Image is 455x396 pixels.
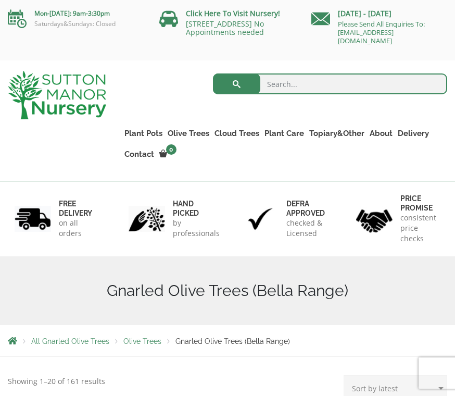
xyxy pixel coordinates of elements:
[212,126,262,141] a: Cloud Trees
[166,144,176,155] span: 0
[165,126,212,141] a: Olive Trees
[8,20,144,28] p: Saturdays&Sundays: Closed
[262,126,307,141] a: Plant Care
[356,203,393,234] img: 4.jpg
[186,8,280,18] a: Click Here To Visit Nursery!
[8,281,447,300] h1: Gnarled Olive Trees (Bella Range)
[122,147,157,162] a: Contact
[123,337,161,345] a: Olive Trees
[15,206,51,232] img: 1.jpg
[400,194,441,213] h6: Price promise
[367,126,395,141] a: About
[8,71,106,119] img: logo
[242,206,279,232] img: 3.jpg
[173,199,220,218] h6: hand picked
[173,218,220,239] p: by professionals
[400,213,441,244] p: consistent price checks
[213,73,448,94] input: Search...
[8,375,105,388] p: Showing 1–20 of 161 results
[307,126,367,141] a: Topiary&Other
[157,147,180,162] a: 0
[8,7,144,20] p: Mon-[DATE]: 9am-3:30pm
[186,19,264,37] a: [STREET_ADDRESS] No Appointments needed
[122,126,165,141] a: Plant Pots
[395,126,432,141] a: Delivery
[59,218,99,239] p: on all orders
[286,199,327,218] h6: Defra approved
[175,337,290,345] span: Gnarled Olive Trees (Bella Range)
[338,19,425,45] a: Please Send All Enquiries To: [EMAIL_ADDRESS][DOMAIN_NAME]
[311,7,447,20] p: [DATE] - [DATE]
[31,337,109,345] a: All Gnarled Olive Trees
[8,337,447,345] nav: Breadcrumbs
[129,206,165,232] img: 2.jpg
[59,199,99,218] h6: FREE DELIVERY
[286,218,327,239] p: checked & Licensed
